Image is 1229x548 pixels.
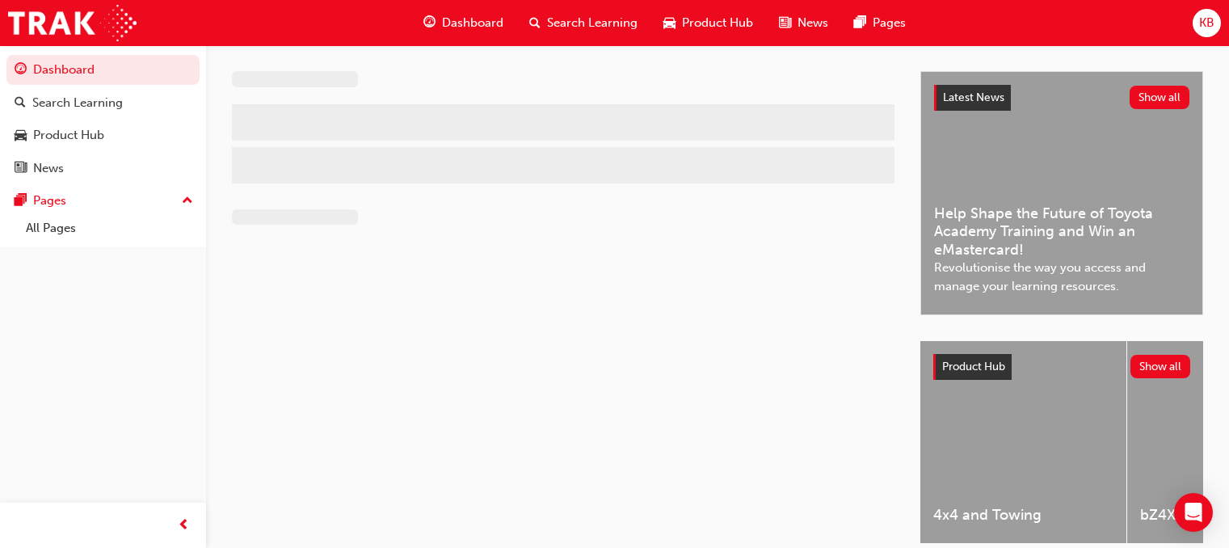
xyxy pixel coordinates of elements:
span: news-icon [779,13,791,33]
span: search-icon [15,96,26,111]
button: Pages [6,186,200,216]
span: Search Learning [547,14,638,32]
span: news-icon [15,162,27,176]
a: Product HubShow all [933,354,1190,380]
button: Show all [1130,86,1190,109]
div: Pages [33,192,66,210]
span: Help Shape the Future of Toyota Academy Training and Win an eMastercard! [934,204,1189,259]
span: Dashboard [442,14,503,32]
span: Pages [873,14,906,32]
span: search-icon [529,13,541,33]
span: guage-icon [15,63,27,78]
button: Show all [1130,355,1191,378]
span: KB [1199,14,1214,32]
span: pages-icon [15,194,27,209]
a: car-iconProduct Hub [650,6,766,40]
button: DashboardSearch LearningProduct HubNews [6,52,200,186]
span: Product Hub [942,360,1005,373]
a: Product Hub [6,120,200,150]
span: Product Hub [682,14,753,32]
span: 4x4 and Towing [933,506,1113,525]
a: 4x4 and Towing [920,341,1126,543]
span: Revolutionise the way you access and manage your learning resources. [934,259,1189,295]
span: Latest News [943,91,1004,104]
span: News [798,14,828,32]
div: Search Learning [32,94,123,112]
a: news-iconNews [766,6,841,40]
a: pages-iconPages [841,6,919,40]
a: search-iconSearch Learning [516,6,650,40]
span: car-icon [15,129,27,143]
div: News [33,159,64,178]
button: KB [1193,9,1221,37]
span: guage-icon [423,13,436,33]
a: News [6,154,200,183]
div: Product Hub [33,126,104,145]
a: Latest NewsShow allHelp Shape the Future of Toyota Academy Training and Win an eMastercard!Revolu... [920,71,1203,315]
span: pages-icon [854,13,866,33]
img: Trak [8,5,137,41]
a: Latest NewsShow all [934,85,1189,111]
a: guage-iconDashboard [410,6,516,40]
a: All Pages [19,216,200,241]
a: Dashboard [6,55,200,85]
a: Search Learning [6,88,200,118]
span: prev-icon [178,516,190,536]
span: up-icon [182,191,193,212]
span: car-icon [663,13,676,33]
div: Open Intercom Messenger [1174,493,1213,532]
